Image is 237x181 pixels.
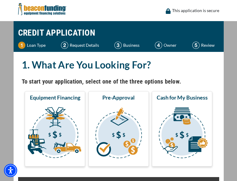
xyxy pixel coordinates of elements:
img: Cash for My Business [153,103,211,164]
img: lock icon to convery security [166,8,171,14]
div: Accessibility Menu [4,164,17,177]
p: Business [123,42,139,49]
button: Pre-Approval [88,91,149,167]
p: Loan Type [27,42,46,49]
img: Step 5 [192,42,200,49]
img: Step 1 [18,42,25,49]
p: Request Details [70,42,99,49]
span: Equipment Financing [30,94,80,101]
img: Equipment Financing [26,103,84,164]
img: Step 2 [61,42,68,49]
span: Pre-Approval [102,94,135,101]
button: Cash for My Business [152,91,212,167]
img: Step 3 [114,42,122,49]
button: Equipment Financing [25,91,85,167]
p: This application is secure [172,7,219,14]
p: Review [201,42,215,49]
h2: 1. What Are You Looking For? [22,58,216,72]
p: Owner [164,42,177,49]
h1: CREDIT APPLICATION [18,24,219,42]
img: Step 4 [155,42,162,49]
span: Cash for My Business [157,94,208,101]
h4: To start your application, select one of the three options below. [22,76,216,87]
img: Pre-Approval [90,103,148,164]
